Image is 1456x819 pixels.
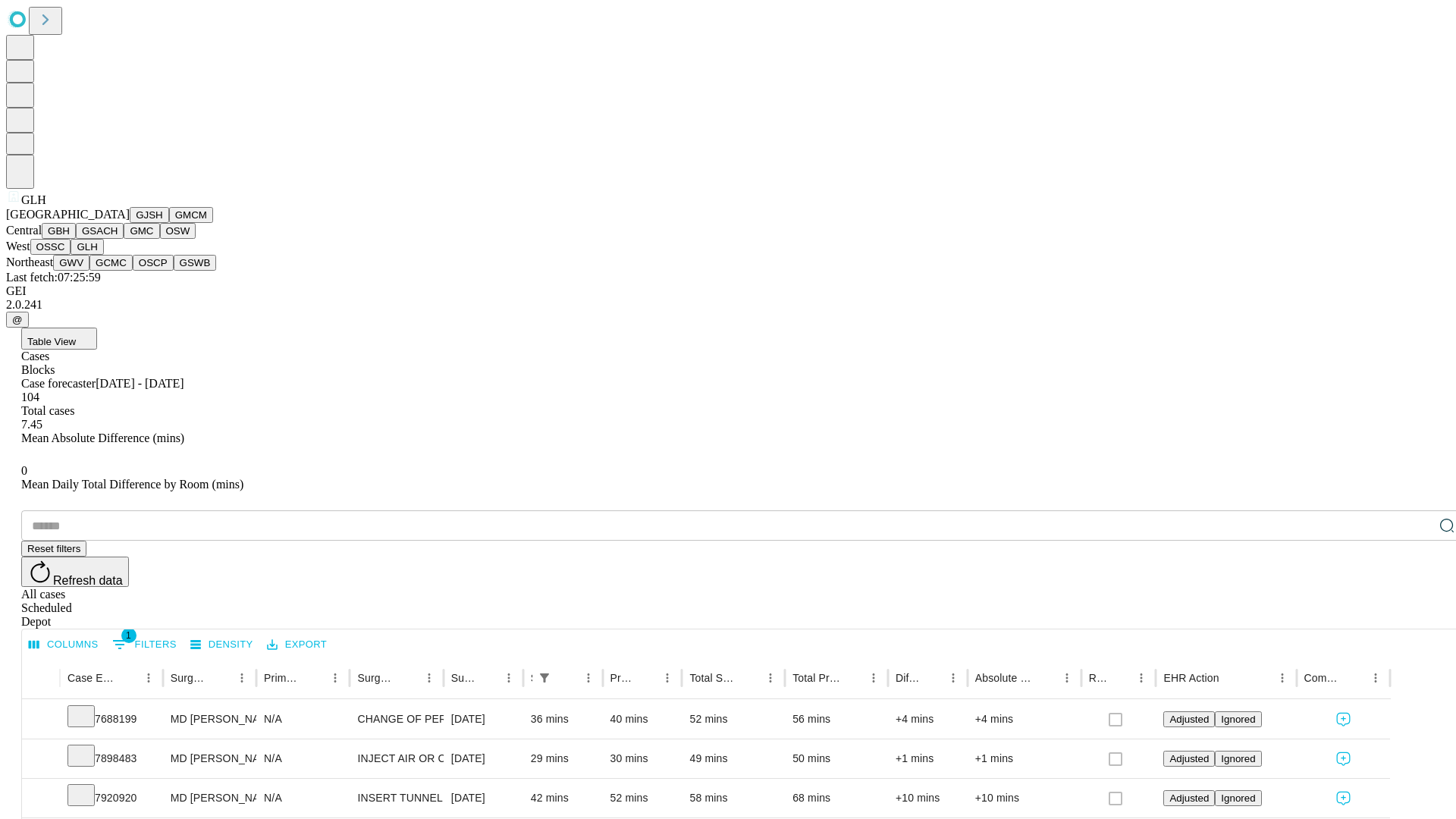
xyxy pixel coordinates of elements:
button: Sort [921,667,943,689]
span: Adjusted [1169,753,1209,764]
button: Expand [30,746,52,773]
button: Menu [1056,667,1078,689]
span: Adjusted [1169,714,1209,725]
button: Sort [842,667,863,689]
div: +4 mins [975,700,1074,739]
span: @ [12,314,23,325]
button: GJSH [130,207,169,223]
button: Sort [1035,667,1056,689]
div: 49 mins [689,739,777,778]
div: [DATE] [451,779,516,817]
div: 2.0.241 [6,298,1450,312]
span: GLH [21,193,46,206]
button: Menu [138,667,159,689]
button: GBH [42,223,76,239]
div: 50 mins [792,739,880,778]
button: OSCP [133,255,174,271]
button: Menu [325,667,346,689]
div: +1 mins [975,739,1074,778]
div: Predicted In Room Duration [610,672,635,684]
span: 7.45 [21,418,42,431]
span: Last fetch: 07:25:59 [6,271,101,284]
span: Table View [27,336,76,347]
div: INJECT AIR OR CONTRAST INTO [MEDICAL_DATA] [357,739,435,778]
button: Sort [397,667,419,689]
button: GCMC [89,255,133,271]
span: Adjusted [1169,792,1209,804]
button: Menu [1131,667,1152,689]
div: Resolved in EHR [1089,672,1109,684]
button: Ignored [1215,751,1261,767]
div: 30 mins [610,739,675,778]
div: 58 mins [689,779,777,817]
div: MD [PERSON_NAME] Md [171,700,249,739]
div: 7920920 [67,779,155,817]
div: 7688199 [67,700,155,739]
div: 52 mins [610,779,675,817]
button: Select columns [25,633,102,657]
button: Menu [943,667,964,689]
button: Menu [760,667,781,689]
span: Ignored [1221,792,1255,804]
span: Case forecaster [21,377,96,390]
span: 104 [21,391,39,403]
span: [GEOGRAPHIC_DATA] [6,208,130,221]
button: Sort [210,667,231,689]
button: Ignored [1215,790,1261,806]
button: Expand [30,786,52,812]
button: Expand [30,707,52,733]
div: 40 mins [610,700,675,739]
div: Case Epic Id [67,672,115,684]
button: Menu [1272,667,1293,689]
button: Menu [863,667,884,689]
button: Show filters [108,632,180,657]
button: Sort [557,667,578,689]
button: GMC [124,223,159,239]
div: +1 mins [896,739,960,778]
button: Table View [21,328,97,350]
div: Primary Service [264,672,302,684]
span: Total cases [21,404,74,417]
button: GSACH [76,223,124,239]
button: Sort [635,667,657,689]
span: Ignored [1221,753,1255,764]
div: +10 mins [896,779,960,817]
button: Adjusted [1163,790,1215,806]
div: N/A [264,700,342,739]
div: Surgeon Name [171,672,209,684]
button: @ [6,312,29,328]
button: OSW [160,223,196,239]
button: Density [187,633,257,657]
button: Show filters [534,667,555,689]
div: 56 mins [792,700,880,739]
div: 52 mins [689,700,777,739]
div: 36 mins [531,700,595,739]
button: OSSC [30,239,71,255]
div: Comments [1304,672,1342,684]
button: Adjusted [1163,751,1215,767]
span: 0 [21,464,27,477]
div: GEI [6,284,1450,298]
div: Scheduled In Room Duration [531,672,532,684]
div: INSERT TUNNELED CENTRAL VENOUS ACCESS WITH SUBQ PORT [357,779,435,817]
button: Sort [477,667,498,689]
button: GSWB [174,255,217,271]
button: Menu [1365,667,1386,689]
span: Refresh data [53,574,123,587]
button: Sort [1344,667,1365,689]
button: Adjusted [1163,711,1215,727]
div: MD [PERSON_NAME] Md [171,779,249,817]
div: Difference [896,672,920,684]
button: Menu [578,667,599,689]
div: Surgery Name [357,672,395,684]
button: Ignored [1215,711,1261,727]
span: Ignored [1221,714,1255,725]
div: Total Scheduled Duration [689,672,737,684]
button: GWV [53,255,89,271]
span: West [6,240,30,253]
div: 29 mins [531,739,595,778]
div: N/A [264,779,342,817]
button: Sort [1221,667,1242,689]
div: +10 mins [975,779,1074,817]
div: 42 mins [531,779,595,817]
